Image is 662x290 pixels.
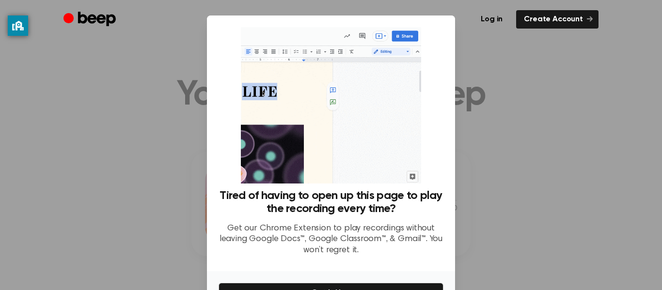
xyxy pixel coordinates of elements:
img: Beep extension in action [241,27,421,183]
h3: Tired of having to open up this page to play the recording every time? [219,189,443,215]
p: Get our Chrome Extension to play recordings without leaving Google Docs™, Google Classroom™, & Gm... [219,223,443,256]
button: privacy banner [8,15,28,36]
a: Beep [63,10,118,29]
a: Create Account [516,10,599,29]
a: Log in [473,10,510,29]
